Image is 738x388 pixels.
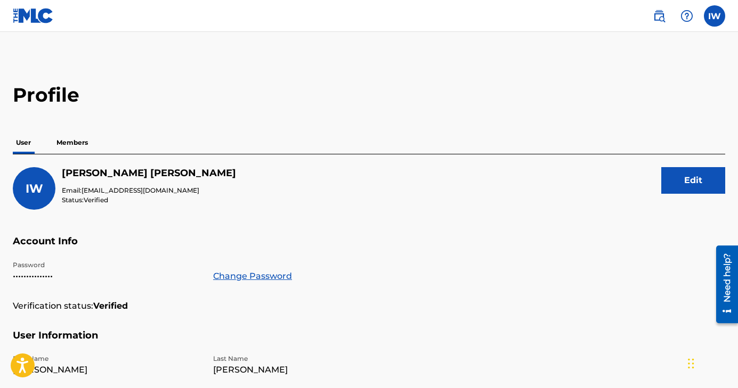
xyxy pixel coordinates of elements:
[708,242,738,327] iframe: Resource Center
[13,329,725,354] h5: User Information
[13,354,200,364] p: First Name
[704,5,725,27] div: User Menu
[676,5,698,27] div: Help
[84,196,108,204] span: Verified
[93,300,128,312] strong: Verified
[213,364,401,376] p: [PERSON_NAME]
[13,300,93,312] p: Verification status:
[13,83,725,107] h2: Profile
[62,186,236,195] p: Email:
[13,8,54,23] img: MLC Logo
[62,167,236,179] h5: Isabelle Whitehead
[53,131,91,154] p: Members
[13,260,200,270] p: Password
[26,181,43,196] span: IW
[661,167,725,194] button: Edit
[13,364,200,376] p: [PERSON_NAME]
[13,235,725,260] h5: Account Info
[13,270,200,283] p: •••••••••••••••
[648,5,670,27] a: Public Search
[685,337,738,388] iframe: Chat Widget
[82,186,199,194] span: [EMAIL_ADDRESS][DOMAIN_NAME]
[688,348,694,379] div: Drag
[213,270,292,283] a: Change Password
[653,10,666,22] img: search
[62,195,236,205] p: Status:
[13,131,34,154] p: User
[680,10,693,22] img: help
[213,354,401,364] p: Last Name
